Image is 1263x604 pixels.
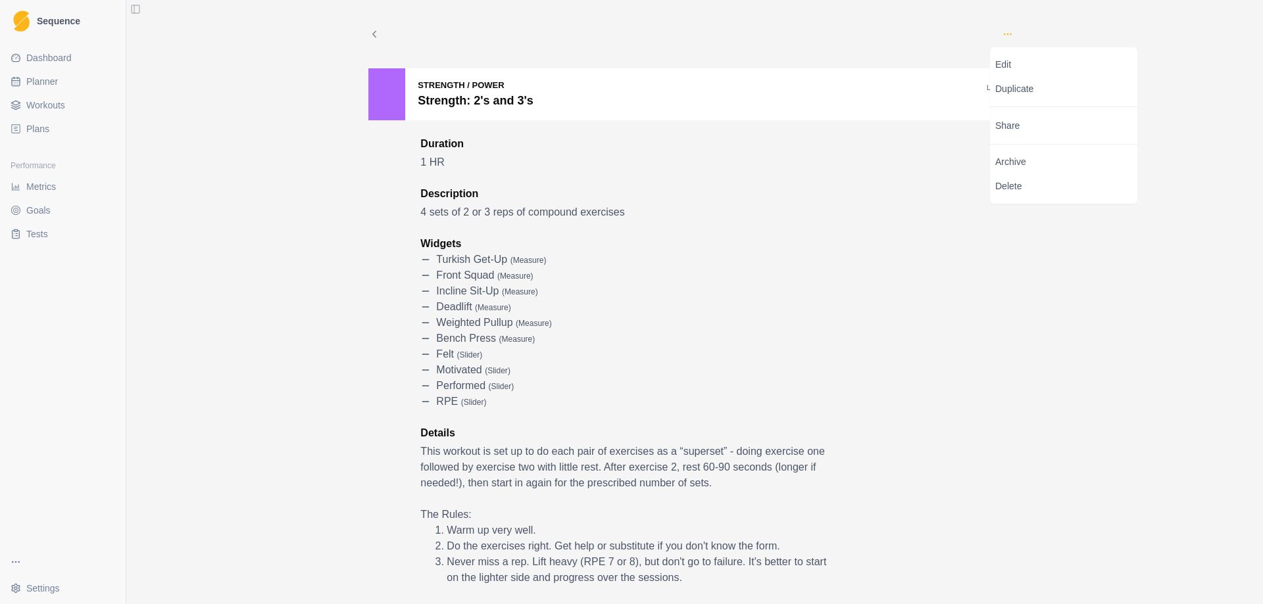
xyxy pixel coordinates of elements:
span: ( slider ) [489,382,514,391]
p: Strength: 2's and 3's [418,92,533,110]
p: Turkish Get-Up [436,252,546,267]
span: ( measure ) [502,287,538,296]
p: The Rules: [420,507,861,523]
a: Goals [5,200,120,221]
img: Logo [13,11,30,32]
p: Description [420,186,861,202]
li: Never miss a rep. Lift heavy (RPE 7 or 8), but don't go to failure. It's better to start on the l... [447,554,835,586]
p: Strength / Power [418,79,533,92]
li: Warm up very well. [447,523,835,538]
span: Goals [26,204,51,217]
a: Metrics [5,176,120,197]
a: Plans [5,118,120,139]
p: Widgets [420,236,861,252]
li: Do the exercises right. Get help or substitute if you don't know the form. [447,538,835,554]
span: ( measure ) [510,256,547,265]
a: Dashboard [5,47,120,68]
p: performed [436,378,514,394]
p: Duplicate [990,77,1137,101]
p: Delete [990,174,1137,198]
p: RPE [436,394,486,409]
p: Weighted Pullup [436,315,551,331]
a: Edit [990,53,1137,77]
a: Workouts [5,95,120,116]
span: ( measure ) [497,271,533,281]
p: Bench Press [436,331,535,346]
span: ( measure ) [499,335,535,344]
p: Archive [990,150,1137,174]
span: Plans [26,122,49,135]
p: 1 HR [420,154,861,170]
p: Incline Sit-Up [436,283,537,299]
p: Deadlift [436,299,510,315]
p: 4 sets of 2 or 3 reps of compound exercises [420,204,861,220]
div: Performance [5,155,120,176]
p: This workout is set up to do each pair of exercises as a “superset” - doing exercise one followed... [420,444,861,491]
p: Duration [420,136,861,152]
span: Metrics [26,180,56,193]
span: ( slider ) [457,350,482,360]
span: Tests [26,227,48,241]
span: Share [995,120,1020,131]
p: Details [420,425,861,441]
p: Linked [987,83,1010,93]
span: ( measure ) [475,303,511,312]
span: Dashboard [26,51,72,64]
span: Planner [26,75,58,88]
p: Edit [995,58,1132,72]
a: LogoSequence [5,5,120,37]
span: Sequence [37,16,80,26]
a: Tests [5,223,120,244]
span: ( slider ) [461,398,487,407]
button: Settings [5,578,120,599]
span: Workouts [26,99,65,112]
span: ( measure ) [516,319,552,328]
a: Planner [5,71,120,92]
p: felt [436,346,482,362]
span: ( slider ) [485,366,510,375]
p: motivated [436,362,510,378]
p: Front Squad [436,267,533,283]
